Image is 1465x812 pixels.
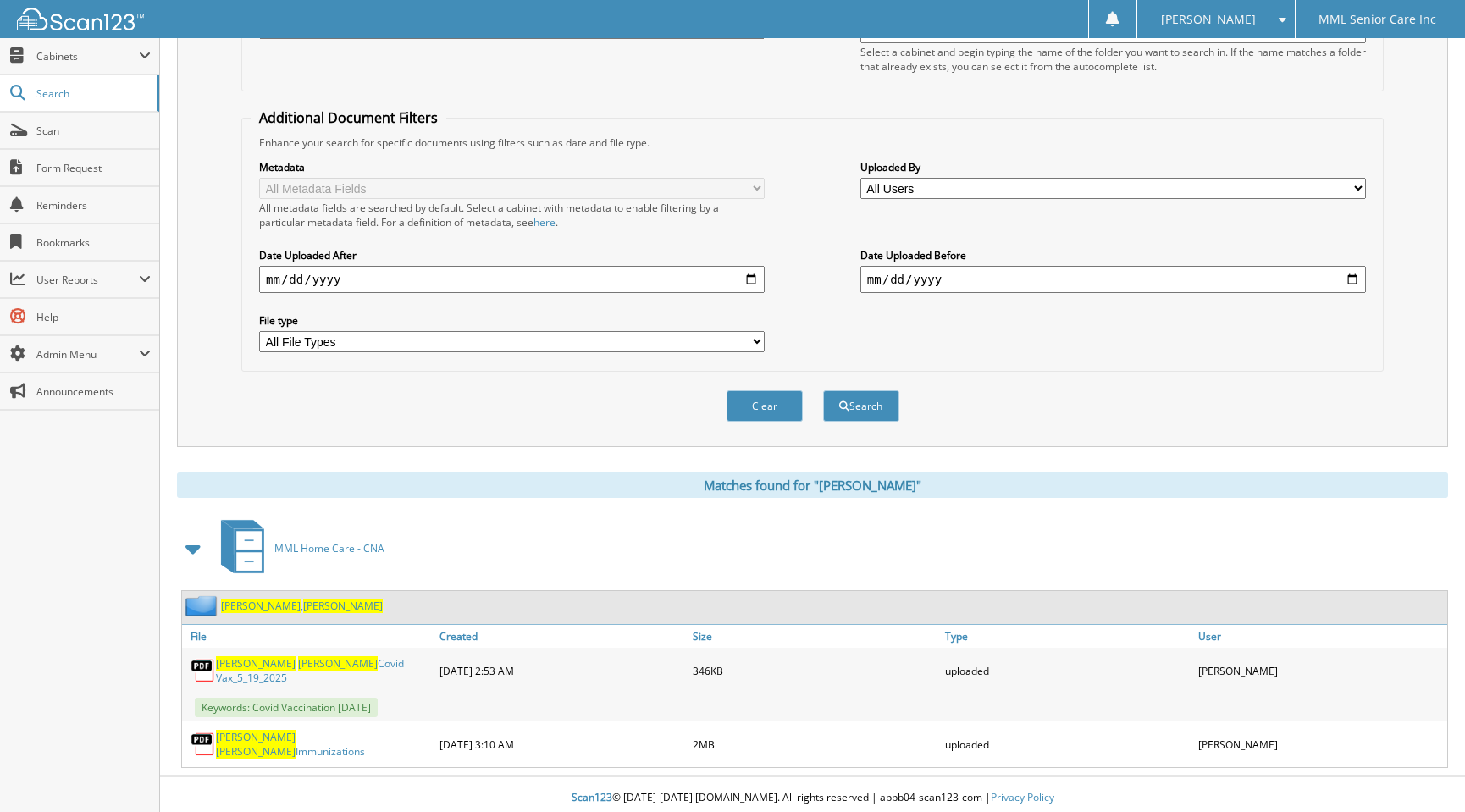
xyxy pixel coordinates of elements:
div: Enhance your search for specific documents using filters such as date and file type. [251,135,1374,150]
div: Select a cabinet and begin typing the name of the folder you want to search in. If the name match... [860,45,1366,74]
span: Scan123 [572,790,612,804]
span: Reminders [36,198,151,213]
span: MML Home Care - CNA [274,541,384,555]
a: Privacy Policy [991,790,1054,804]
span: [PERSON_NAME] [298,656,378,671]
div: [PERSON_NAME] [1194,652,1447,689]
a: User [1194,625,1447,648]
label: Date Uploaded After [259,248,765,262]
a: MML Home Care - CNA [211,515,384,582]
div: [PERSON_NAME] [1194,726,1447,763]
div: 346KB [688,652,942,689]
div: Matches found for "[PERSON_NAME]" [177,472,1448,498]
span: Announcements [36,384,151,399]
legend: Additional Document Filters [251,108,446,127]
span: [PERSON_NAME] [1161,14,1256,25]
a: File [182,625,435,648]
span: [PERSON_NAME] [216,730,296,744]
input: start [259,266,765,293]
div: All metadata fields are searched by default. Select a cabinet with metadata to enable filtering b... [259,201,765,229]
span: Form Request [36,161,151,175]
div: uploaded [941,726,1194,763]
div: [DATE] 2:53 AM [435,652,688,689]
span: Scan [36,124,151,138]
a: here [533,215,556,229]
span: [PERSON_NAME] [216,656,296,671]
span: Search [36,86,148,101]
img: folder2.png [185,595,221,616]
span: MML Senior Care Inc [1318,14,1436,25]
span: Help [36,310,151,324]
div: [DATE] 3:10 AM [435,726,688,763]
span: Admin Menu [36,347,139,362]
span: Keywords: Covid Vaccination [DATE] [195,698,378,717]
div: 2MB [688,726,942,763]
span: [PERSON_NAME] [303,599,383,613]
img: PDF.png [191,658,216,683]
span: Bookmarks [36,235,151,250]
img: PDF.png [191,732,216,757]
label: Date Uploaded Before [860,248,1366,262]
span: [PERSON_NAME] [221,599,301,613]
label: File type [259,313,765,328]
img: scan123-logo-white.svg [17,8,144,30]
input: end [860,266,1366,293]
a: [PERSON_NAME],[PERSON_NAME] [221,599,383,613]
span: [PERSON_NAME] [216,744,296,759]
label: Metadata [259,160,765,174]
span: User Reports [36,273,139,287]
a: Type [941,625,1194,648]
span: Cabinets [36,49,139,64]
a: [PERSON_NAME] [PERSON_NAME]Covid Vax_5_19_2025 [216,656,431,685]
div: uploaded [941,652,1194,689]
a: Size [688,625,942,648]
a: [PERSON_NAME] [PERSON_NAME]Immunizations [216,730,431,759]
a: Created [435,625,688,648]
button: Search [823,390,899,422]
label: Uploaded By [860,160,1366,174]
button: Clear [727,390,803,422]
